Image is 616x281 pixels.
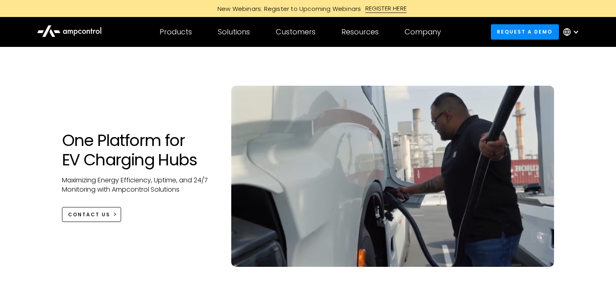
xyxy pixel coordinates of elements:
[405,27,441,36] div: Company
[341,27,379,36] div: Resources
[276,27,315,36] div: Customers
[491,24,559,39] a: Request a demo
[218,27,250,36] div: Solutions
[68,211,110,218] div: CONTACT US
[126,4,490,13] a: New Webinars: Register to Upcoming WebinarsREGISTER HERE
[62,176,215,194] p: Maximizing Energy Efficiency, Uptime, and 24/7 Monitoring with Ampcontrol Solutions
[160,27,192,36] div: Products
[62,131,215,169] h1: One Platform for EV Charging Hubs
[62,207,121,222] a: CONTACT US
[365,4,407,13] div: REGISTER HERE
[209,4,365,13] div: New Webinars: Register to Upcoming Webinars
